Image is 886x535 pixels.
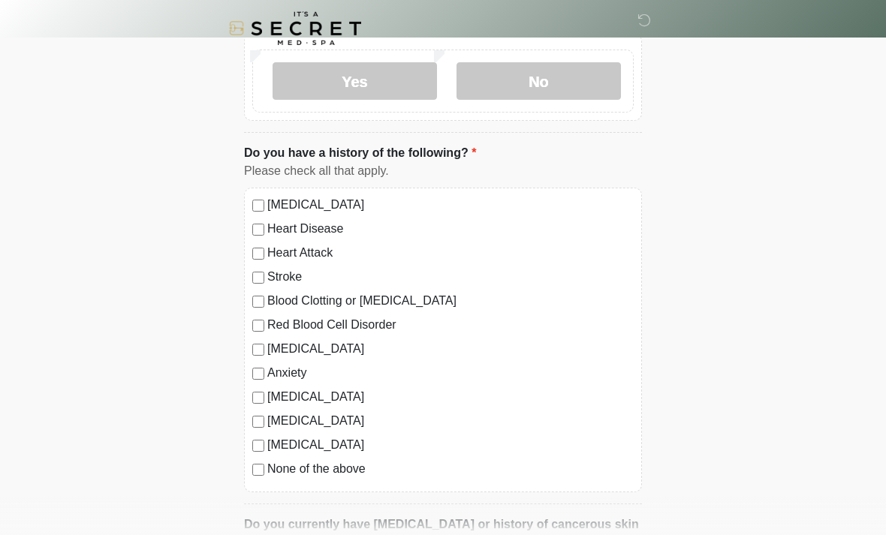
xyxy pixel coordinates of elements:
label: [MEDICAL_DATA] [267,196,634,214]
label: No [457,62,621,100]
label: Heart Disease [267,220,634,238]
input: [MEDICAL_DATA] [252,440,264,452]
label: Yes [273,62,437,100]
input: Red Blood Cell Disorder [252,320,264,332]
label: Stroke [267,268,634,286]
label: [MEDICAL_DATA] [267,388,634,406]
label: Anxiety [267,364,634,382]
input: None of the above [252,464,264,476]
input: Heart Disease [252,224,264,236]
label: Blood Clotting or [MEDICAL_DATA] [267,292,634,310]
input: Anxiety [252,368,264,380]
label: [MEDICAL_DATA] [267,340,634,358]
label: [MEDICAL_DATA] [267,436,634,454]
label: Heart Attack [267,244,634,262]
input: [MEDICAL_DATA] [252,416,264,428]
label: None of the above [267,460,634,478]
input: [MEDICAL_DATA] [252,344,264,356]
input: Heart Attack [252,248,264,260]
input: Blood Clotting or [MEDICAL_DATA] [252,296,264,308]
input: [MEDICAL_DATA] [252,200,264,212]
input: [MEDICAL_DATA] [252,392,264,404]
label: Red Blood Cell Disorder [267,316,634,334]
input: Stroke [252,272,264,284]
div: Please check all that apply. [244,162,642,180]
img: It's A Secret Med Spa Logo [229,11,361,45]
label: Do you have a history of the following? [244,144,476,162]
label: [MEDICAL_DATA] [267,412,634,430]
